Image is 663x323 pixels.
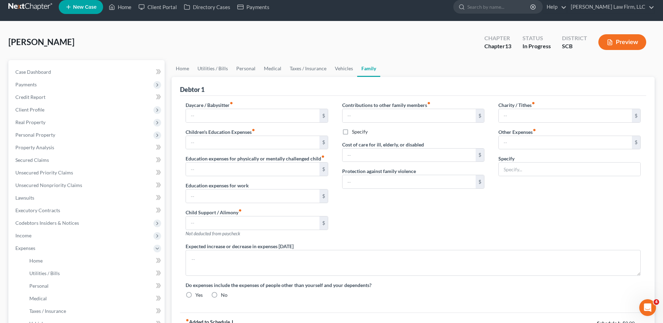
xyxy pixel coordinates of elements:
div: $ [319,163,328,176]
span: Personal [29,283,49,289]
label: Specify [352,128,368,135]
a: Directory Cases [180,1,234,13]
i: fiber_manual_record [252,128,255,132]
a: Home [105,1,135,13]
button: Preview [598,34,646,50]
input: -- [186,136,319,149]
div: $ [476,175,484,188]
a: [PERSON_NAME] Law Firm, LLC [567,1,654,13]
a: Personal [232,60,260,77]
a: Payments [234,1,273,13]
i: fiber_manual_record [230,101,233,105]
input: Specify... [499,163,640,176]
span: [PERSON_NAME] [8,37,74,47]
label: Children's Education Expenses [186,128,255,136]
input: Search by name... [467,0,531,13]
i: fiber_manual_record [321,155,325,158]
label: Cost of care for ill, elderly, or disabled [342,141,424,148]
a: Property Analysis [10,141,165,154]
label: Contributions to other family members [342,101,431,109]
label: Child Support / Alimony [186,209,242,216]
label: Education expenses for work [186,182,249,189]
span: Utilities / Bills [29,270,60,276]
span: Medical [29,295,47,301]
input: -- [343,149,476,162]
span: Credit Report [15,94,45,100]
a: Help [543,1,567,13]
label: Yes [195,292,203,299]
a: Utilities / Bills [24,267,165,280]
a: Unsecured Nonpriority Claims [10,179,165,192]
div: Debtor 1 [180,85,204,94]
a: Medical [260,60,286,77]
span: Taxes / Insurance [29,308,66,314]
div: District [562,34,587,42]
div: $ [319,109,328,122]
a: Unsecured Priority Claims [10,166,165,179]
span: Case Dashboard [15,69,51,75]
a: Taxes / Insurance [286,60,331,77]
div: In Progress [523,42,551,50]
label: Specify [498,155,514,162]
input: -- [186,163,319,176]
i: fiber_manual_record [427,101,431,105]
span: Unsecured Nonpriority Claims [15,182,82,188]
div: Status [523,34,551,42]
a: Utilities / Bills [193,60,232,77]
a: Client Portal [135,1,180,13]
span: Property Analysis [15,144,54,150]
label: Protection against family violence [342,167,416,175]
span: Codebtors Insiders & Notices [15,220,79,226]
div: $ [632,109,640,122]
label: No [221,292,228,299]
input: -- [499,109,632,122]
div: $ [319,189,328,203]
span: 4 [654,299,659,305]
span: Secured Claims [15,157,49,163]
span: Real Property [15,119,45,125]
span: Home [29,258,43,264]
div: SCB [562,42,587,50]
div: $ [319,216,328,230]
span: Client Profile [15,107,44,113]
i: fiber_manual_record [238,209,242,212]
a: Home [172,60,193,77]
a: Medical [24,292,165,305]
a: Personal [24,280,165,292]
input: -- [499,136,632,149]
span: Expenses [15,245,35,251]
a: Vehicles [331,60,357,77]
div: $ [476,149,484,162]
label: Education expenses for physically or mentally challenged child [186,155,325,162]
span: Personal Property [15,132,55,138]
div: $ [632,136,640,149]
span: Income [15,232,31,238]
input: -- [343,109,476,122]
label: Charity / Tithes [498,101,535,109]
a: Case Dashboard [10,66,165,78]
span: Not deducted from paycheck [186,231,240,236]
div: Chapter [484,34,511,42]
i: fiber_manual_record [186,318,189,322]
a: Credit Report [10,91,165,103]
input: -- [186,216,319,230]
input: -- [186,109,319,122]
i: fiber_manual_record [532,101,535,105]
input: -- [343,175,476,188]
a: Family [357,60,380,77]
iframe: Intercom live chat [639,299,656,316]
a: Lawsuits [10,192,165,204]
label: Expected increase or decrease in expenses [DATE] [186,243,294,250]
span: New Case [73,5,96,10]
a: Home [24,254,165,267]
a: Executory Contracts [10,204,165,217]
span: Executory Contracts [15,207,60,213]
div: $ [319,136,328,149]
label: Do expenses include the expenses of people other than yourself and your dependents? [186,281,641,289]
span: Lawsuits [15,195,34,201]
label: Daycare / Babysitter [186,101,233,109]
input: -- [186,189,319,203]
label: Other Expenses [498,128,536,136]
span: 13 [505,43,511,49]
a: Taxes / Insurance [24,305,165,317]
